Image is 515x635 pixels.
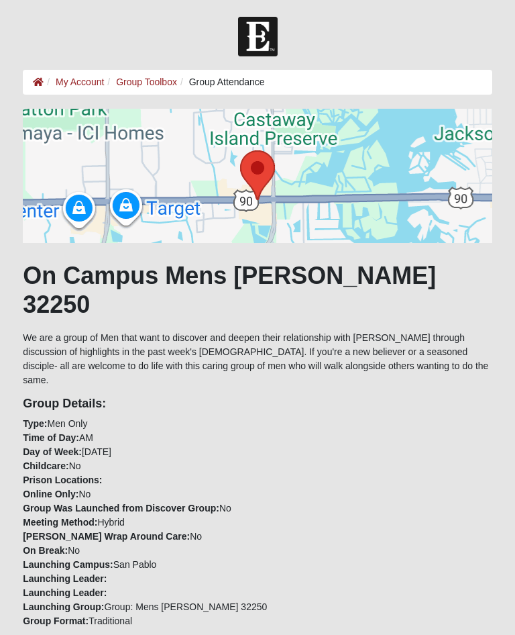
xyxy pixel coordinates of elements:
h1: On Campus Mens [PERSON_NAME] 32250 [23,261,492,319]
strong: Launching Group: [23,601,104,612]
strong: [PERSON_NAME] Wrap Around Care: [23,531,190,542]
strong: Time of Day: [23,432,79,443]
strong: Launching Leader: [23,573,107,584]
a: Group Toolbox [116,77,177,87]
strong: Launching Leader: [23,587,107,598]
strong: Prison Locations: [23,475,102,485]
img: Church of Eleven22 Logo [238,17,278,56]
strong: Childcare: [23,460,68,471]
strong: Group Was Launched from Discover Group: [23,503,219,514]
strong: Meeting Method: [23,517,97,528]
strong: On Break: [23,545,68,556]
strong: Type: [23,418,47,429]
li: Group Attendance [177,75,265,89]
strong: Day of Week: [23,446,82,457]
a: My Account [56,77,104,87]
div: Men Only AM [DATE] No No No Hybrid No No San Pablo Group: Mens [PERSON_NAME] 32250 Traditional [13,397,502,629]
strong: Online Only: [23,489,78,499]
h4: Group Details: [23,397,492,411]
strong: Launching Campus: [23,559,113,570]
